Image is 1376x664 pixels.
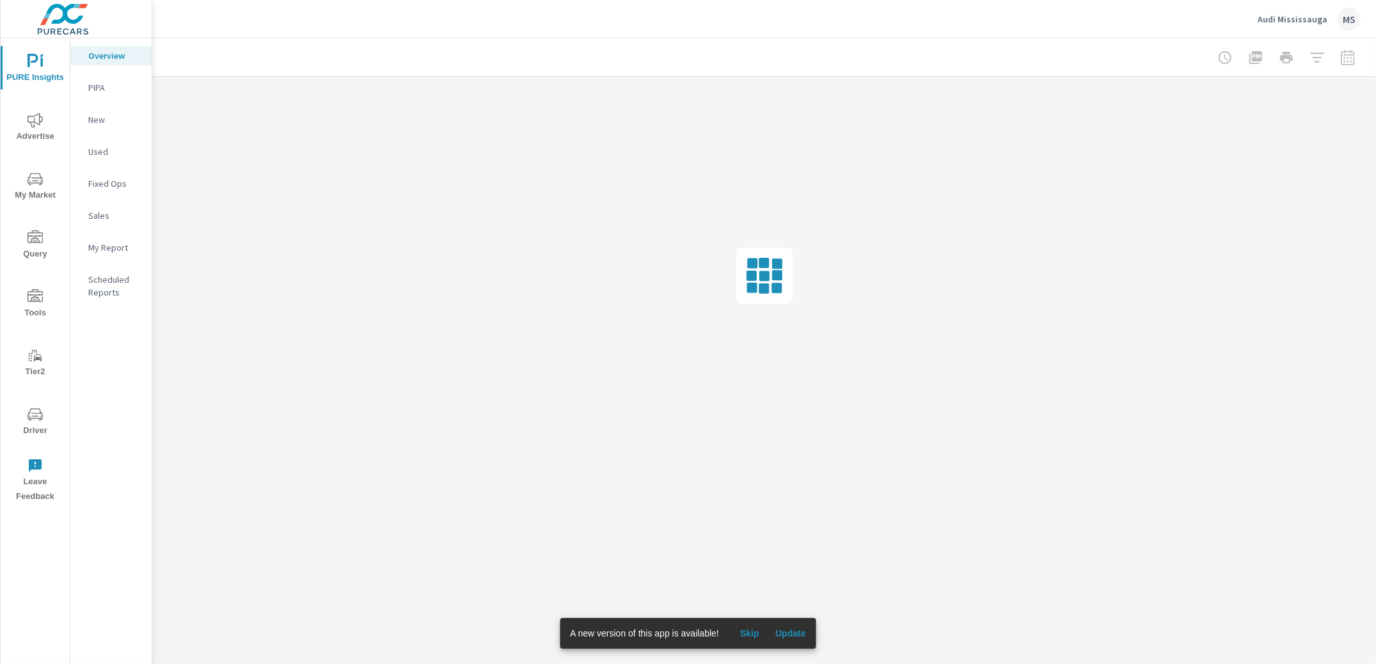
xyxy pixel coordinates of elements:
span: Query [4,230,66,262]
span: Tools [4,289,66,320]
span: Driver [4,407,66,438]
span: Advertise [4,113,66,144]
span: Update [775,628,806,639]
button: Skip [729,623,770,644]
p: PIPA [88,81,141,94]
div: PIPA [70,78,152,97]
p: Scheduled Reports [88,273,141,299]
div: Overview [70,46,152,65]
p: My Report [88,241,141,254]
span: Tier2 [4,348,66,379]
div: nav menu [1,38,70,509]
span: A new version of this app is available! [570,628,719,638]
p: Sales [88,209,141,222]
div: Fixed Ops [70,174,152,193]
div: New [70,110,152,129]
p: Audi Mississauga [1258,13,1327,25]
button: Update [770,623,811,644]
span: Leave Feedback [4,458,66,504]
div: MS [1338,8,1361,31]
span: PURE Insights [4,54,66,85]
p: Overview [88,49,141,62]
div: My Report [70,238,152,257]
span: My Market [4,171,66,203]
p: New [88,113,141,126]
span: Skip [734,628,765,639]
div: Scheduled Reports [70,270,152,302]
div: Used [70,142,152,161]
p: Used [88,145,141,158]
p: Fixed Ops [88,177,141,190]
div: Sales [70,206,152,225]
